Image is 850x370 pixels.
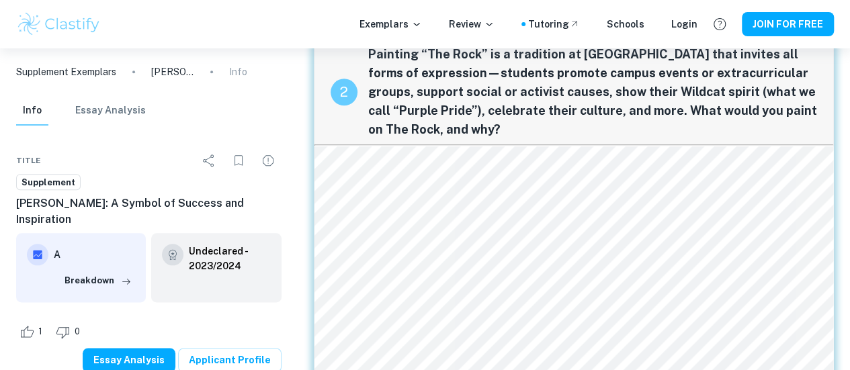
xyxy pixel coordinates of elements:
a: Undeclared - 2023/2024 [189,244,270,273]
span: Supplement [17,176,80,189]
div: Report issue [255,147,282,174]
a: Supplement [16,174,81,191]
span: 1 [31,325,50,338]
button: Info [16,96,48,126]
a: Schools [607,17,644,32]
div: Dislike [52,321,87,342]
a: Tutoring [528,17,580,32]
div: recipe [331,79,357,105]
span: Title [16,154,41,167]
button: Breakdown [61,271,135,291]
p: [PERSON_NAME]: A Symbol of Success and Inspiration [151,64,194,79]
div: Like [16,321,50,342]
a: Login [671,17,697,32]
a: Supplement Exemplars [16,64,116,79]
h6: A [54,247,135,262]
p: Info [229,64,247,79]
span: 0 [67,325,87,338]
button: Help and Feedback [708,13,731,36]
p: Exemplars [359,17,422,32]
div: Share [196,147,222,174]
img: Clastify logo [16,11,101,38]
h6: [PERSON_NAME]: A Symbol of Success and Inspiration [16,195,282,228]
button: JOIN FOR FREE [742,12,834,36]
p: Review [449,17,495,32]
div: Bookmark [225,147,252,174]
button: Essay Analysis [75,96,146,126]
span: Painting “The Rock” is a tradition at [GEOGRAPHIC_DATA] that invites all forms of expression—stud... [368,45,817,139]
